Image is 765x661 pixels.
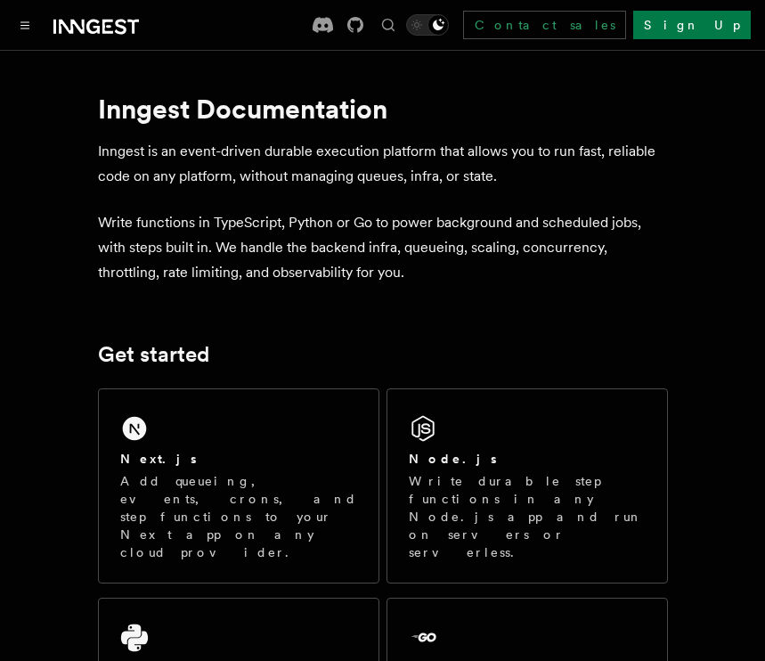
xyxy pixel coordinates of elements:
[98,342,209,367] a: Get started
[633,11,751,39] a: Sign Up
[98,93,668,125] h1: Inngest Documentation
[120,450,197,468] h2: Next.js
[409,472,646,561] p: Write durable step functions in any Node.js app and run on servers or serverless.
[406,14,449,36] button: Toggle dark mode
[14,14,36,36] button: Toggle navigation
[463,11,626,39] a: Contact sales
[98,210,668,285] p: Write functions in TypeScript, Python or Go to power background and scheduled jobs, with steps bu...
[120,472,357,561] p: Add queueing, events, crons, and step functions to your Next app on any cloud provider.
[98,388,379,583] a: Next.jsAdd queueing, events, crons, and step functions to your Next app on any cloud provider.
[98,139,668,189] p: Inngest is an event-driven durable execution platform that allows you to run fast, reliable code ...
[387,388,668,583] a: Node.jsWrite durable step functions in any Node.js app and run on servers or serverless.
[409,450,497,468] h2: Node.js
[378,14,399,36] button: Find something...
